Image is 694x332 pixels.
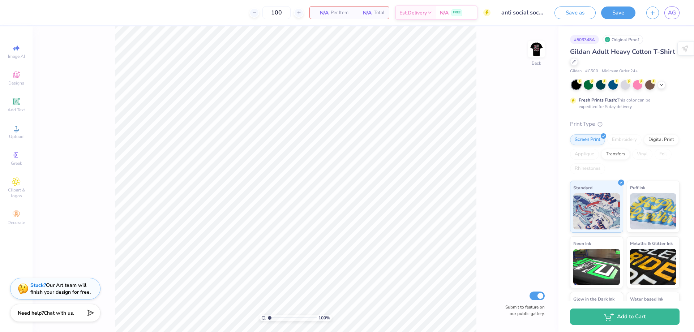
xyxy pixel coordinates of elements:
div: Our Art team will finish your design for free. [30,282,91,296]
img: Metallic & Glitter Ink [630,249,677,285]
img: Standard [573,193,620,229]
span: Total [374,9,385,17]
span: 100 % [318,315,330,321]
strong: Need help? [18,310,44,316]
a: AG [664,7,680,19]
div: Vinyl [632,149,652,160]
span: Gildan [570,68,582,74]
div: Print Type [570,120,680,128]
div: Back [532,60,541,66]
span: Standard [573,184,592,191]
img: Puff Ink [630,193,677,229]
span: FREE [453,10,460,15]
span: Decorate [8,220,25,225]
div: Screen Print [570,134,605,145]
div: This color can be expedited for 5 day delivery. [579,97,668,110]
span: Image AI [8,53,25,59]
span: N/A [440,9,449,17]
span: Puff Ink [630,184,645,191]
span: Designs [8,80,24,86]
span: Add Text [8,107,25,113]
span: Minimum Order: 24 + [602,68,638,74]
span: Clipart & logos [4,187,29,199]
span: Upload [9,134,23,139]
span: N/A [314,9,329,17]
span: N/A [357,9,372,17]
input: – – [262,6,291,19]
span: Chat with us. [44,310,74,316]
div: Original Proof [603,35,643,44]
button: Save [601,7,635,19]
span: Metallic & Glitter Ink [630,240,673,247]
span: Est. Delivery [399,9,427,17]
div: Applique [570,149,599,160]
strong: Fresh Prints Flash: [579,97,617,103]
span: AG [668,9,676,17]
div: Rhinestones [570,163,605,174]
span: # G500 [585,68,598,74]
span: Per Item [331,9,348,17]
div: Embroidery [607,134,642,145]
div: Foil [655,149,672,160]
button: Add to Cart [570,309,680,325]
span: Gildan Adult Heavy Cotton T-Shirt [570,47,675,56]
span: Greek [11,160,22,166]
div: Digital Print [644,134,679,145]
label: Submit to feature on our public gallery. [501,304,545,317]
button: Save as [554,7,596,19]
span: Neon Ink [573,240,591,247]
span: Water based Ink [630,295,663,303]
div: Transfers [601,149,630,160]
img: Back [529,42,544,56]
span: Glow in the Dark Ink [573,295,614,303]
img: Neon Ink [573,249,620,285]
input: Untitled Design [496,5,549,20]
strong: Stuck? [30,282,46,289]
div: # 503348A [570,35,599,44]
